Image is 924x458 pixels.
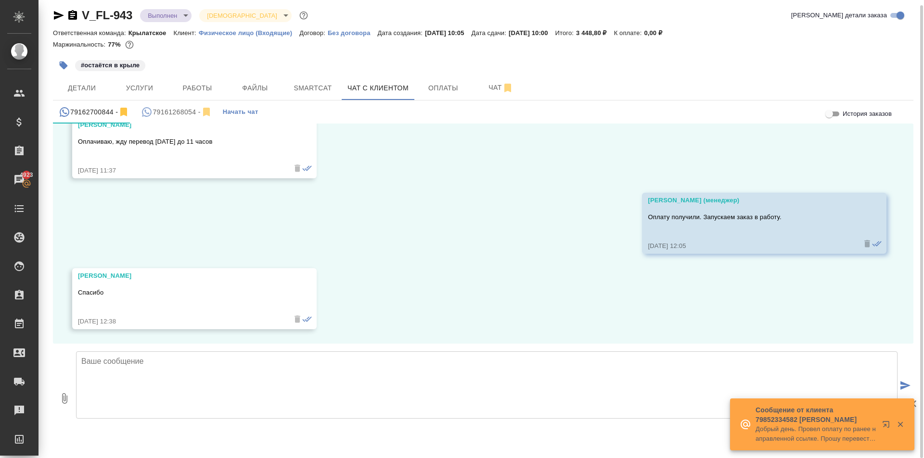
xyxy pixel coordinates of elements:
[876,415,899,438] button: Открыть в новой вкладке
[509,29,555,37] p: [DATE] 10:00
[199,28,300,37] a: Физическое лицо (Входящие)
[78,288,283,297] p: Спасибо
[648,212,853,222] p: Оплату получили. Запускаем заказ в работу.
[59,82,105,94] span: Детали
[232,82,278,94] span: Файлы
[791,11,887,20] span: [PERSON_NAME] детали заказа
[204,12,280,20] button: [DEMOGRAPHIC_DATA]
[78,271,283,281] div: [PERSON_NAME]
[53,29,128,37] p: Ответственная команда:
[81,61,140,70] p: #остаётся в крыле
[478,82,524,94] span: Чат
[223,107,258,118] span: Начать чат
[328,29,378,37] p: Без договора
[14,170,38,180] span: 4923
[843,109,892,119] span: История заказов
[555,29,576,37] p: Итого:
[173,29,198,37] p: Клиент:
[82,9,132,22] a: V_FL-943
[108,41,123,48] p: 77%
[420,82,466,94] span: Оплаты
[53,10,64,21] button: Скопировать ссылку для ЯМессенджера
[644,29,669,37] p: 0,00 ₽
[116,82,163,94] span: Услуги
[118,106,129,118] svg: Отписаться
[78,166,283,175] div: [DATE] 11:37
[218,100,263,124] button: Начать чат
[347,82,409,94] span: Чат с клиентом
[78,317,283,326] div: [DATE] 12:38
[378,29,425,37] p: Дата создания:
[201,106,212,118] svg: Отписаться
[648,196,853,205] div: [PERSON_NAME] (менеджер)
[890,420,910,429] button: Закрыть
[502,82,513,94] svg: Отписаться
[290,82,336,94] span: Smartcat
[53,100,913,124] div: simple tabs example
[614,29,644,37] p: К оплате:
[145,12,180,20] button: Выполнен
[199,9,291,22] div: Выполнен
[59,106,129,118] div: 79162700844 (Елена) - (undefined)
[128,29,174,37] p: Крылатское
[53,55,74,76] button: Добавить тэг
[648,241,853,251] div: [DATE] 12:05
[174,82,220,94] span: Работы
[425,29,472,37] p: [DATE] 10:05
[297,9,310,22] button: Доп статусы указывают на важность/срочность заказа
[472,29,509,37] p: Дата сдачи:
[78,120,283,130] div: [PERSON_NAME]
[141,106,212,118] div: 79161268054 (Елена) - (undefined)
[299,29,328,37] p: Договор:
[756,405,876,424] p: Сообщение от клиента 79852334582 [PERSON_NAME]
[74,61,146,69] span: остаётся в крыле
[123,38,136,51] button: 652.15 RUB;
[328,28,378,37] a: Без договора
[78,137,283,147] p: Оплачиваю, жду перевод [DATE] до 11 часов
[756,424,876,444] p: Добрый день. Провел оплату по ранее направленной ссылке. Прошу перевести документы.
[140,9,192,22] div: Выполнен
[67,10,78,21] button: Скопировать ссылку
[576,29,614,37] p: 3 448,80 ₽
[199,29,300,37] p: Физическое лицо (Входящие)
[53,41,108,48] p: Маржинальность:
[2,168,36,192] a: 4923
